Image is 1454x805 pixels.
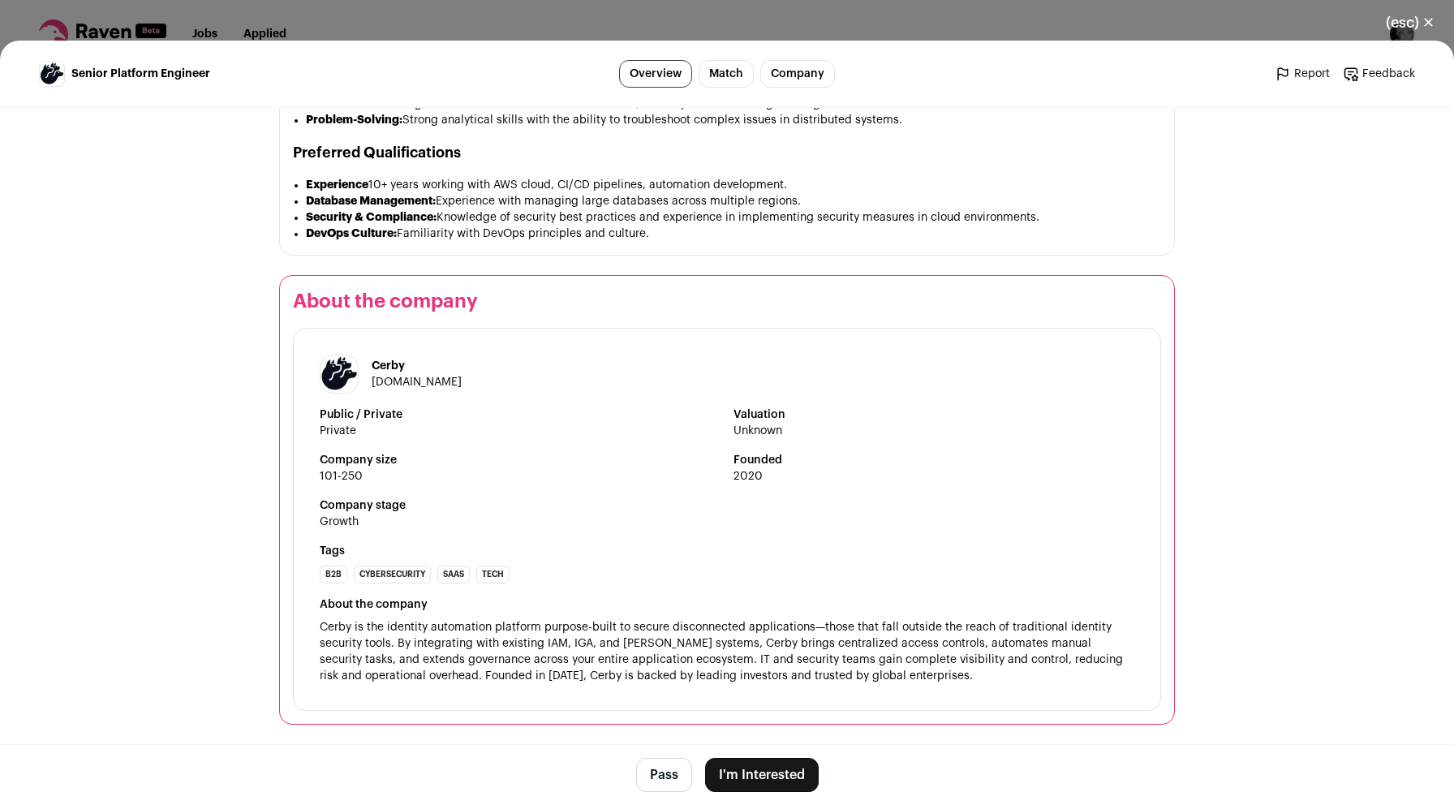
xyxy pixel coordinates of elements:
[320,407,721,423] strong: Public / Private
[733,407,1134,423] strong: Valuation
[320,497,1134,514] strong: Company stage
[320,423,721,439] span: Private
[1366,5,1454,41] button: Close modal
[306,193,1161,209] li: Experience with managing large databases across multiple regions.
[306,212,437,223] strong: Security & Compliance:
[733,452,1134,468] strong: Founded
[306,177,1161,193] li: 10+ years working with AWS cloud, CI/CD pipelines, automation development.
[320,596,1134,613] div: About the company
[293,141,1161,164] h2: Preferred Qualifications
[476,566,510,583] li: Tech
[306,112,1161,128] li: Strong analytical skills with the ability to troubleshoot complex issues in distributed systems.
[293,289,1161,315] h2: About the company
[306,179,368,191] strong: Experience
[320,355,358,393] img: 1c52b4a5b09674e64a04e39f02ef6f7b72e596941c68d37144684350065cd016.png
[354,566,431,583] li: Cybersecurity
[699,60,754,88] a: Match
[372,358,462,374] h1: Cerby
[705,758,819,792] button: I'm Interested
[306,114,402,126] strong: Problem-Solving:
[306,196,436,207] strong: Database Management:
[372,377,462,388] a: [DOMAIN_NAME]
[320,543,1134,559] strong: Tags
[733,468,1134,484] span: 2020
[760,60,835,88] a: Company
[320,514,359,530] div: Growth
[40,62,64,86] img: 1c52b4a5b09674e64a04e39f02ef6f7b72e596941c68d37144684350065cd016.png
[306,226,1161,242] li: Familiarity with DevOps principles and culture.
[437,566,470,583] li: SaaS
[636,758,692,792] button: Pass
[306,209,1161,226] li: Knowledge of security best practices and experience in implementing security measures in cloud en...
[306,228,397,239] strong: DevOps Culture:
[320,468,721,484] span: 101-250
[619,60,692,88] a: Overview
[1343,66,1415,82] a: Feedback
[71,66,210,82] span: Senior Platform Engineer
[320,566,347,583] li: B2B
[1275,66,1330,82] a: Report
[733,423,1134,439] span: Unknown
[320,452,721,468] strong: Company size
[320,622,1126,682] span: Cerby is the identity automation platform purpose-built to secure disconnected applications—those...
